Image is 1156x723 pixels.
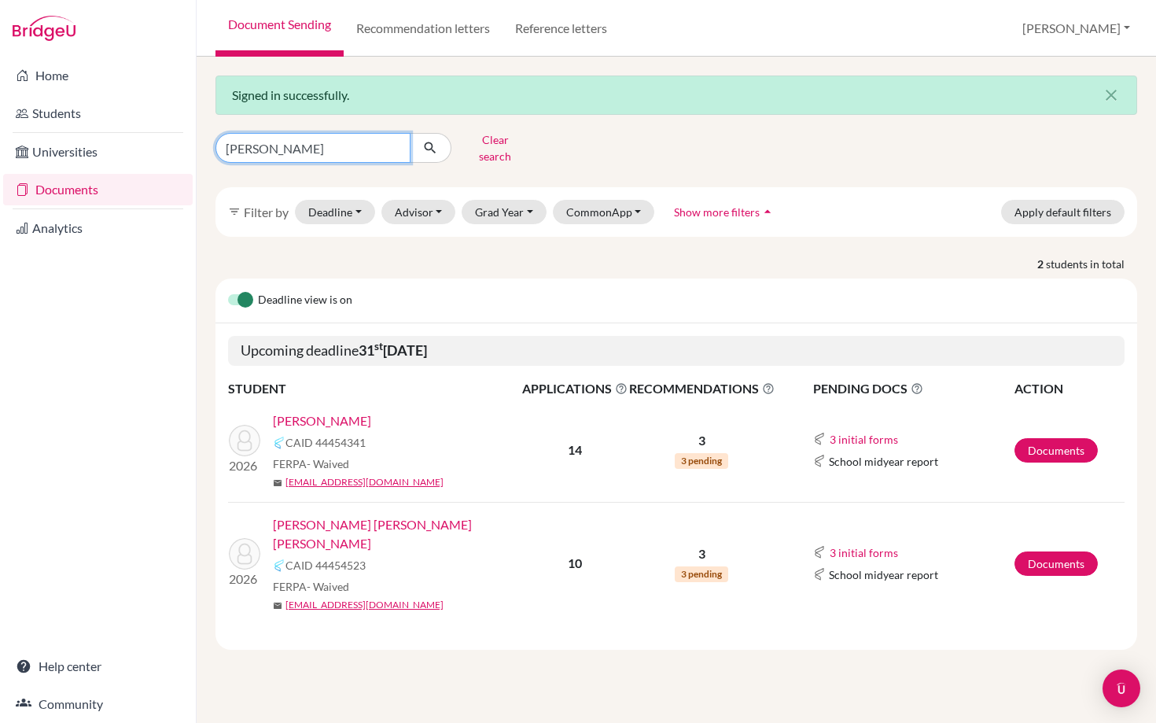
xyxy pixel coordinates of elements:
img: Common App logo [813,568,826,581]
a: [EMAIL_ADDRESS][DOMAIN_NAME] [285,475,444,489]
span: PENDING DOCS [813,379,1014,398]
img: Bridge-U [13,16,75,41]
button: Advisor [381,200,456,224]
button: Apply default filters [1001,200,1125,224]
span: mail [273,478,282,488]
img: Common App logo [273,437,285,449]
a: Documents [1014,438,1098,463]
a: Help center [3,651,193,682]
span: 3 pending [675,453,728,469]
span: APPLICATIONS [522,379,628,398]
i: filter_list [228,205,241,218]
img: Prado Pineda, Dasha Alexandra [229,538,260,570]
button: 3 initial forms [829,430,899,448]
i: close [1102,86,1121,105]
a: Students [3,98,193,129]
div: Signed in successfully. [215,76,1137,115]
th: ACTION [1014,378,1125,399]
img: Prado, Diana [229,425,260,456]
a: Documents [3,174,193,205]
a: Universities [3,136,193,168]
p: 3 [629,431,775,450]
button: [PERSON_NAME] [1015,13,1137,43]
button: Deadline [295,200,375,224]
a: [EMAIL_ADDRESS][DOMAIN_NAME] [285,598,444,612]
button: 3 initial forms [829,544,899,562]
th: STUDENT [228,378,521,399]
button: Grad Year [462,200,547,224]
span: mail [273,601,282,610]
span: FERPA [273,578,349,595]
img: Common App logo [273,559,285,572]
button: CommonApp [553,200,655,224]
p: 2026 [229,570,260,588]
i: arrow_drop_up [760,204,775,219]
h5: Upcoming deadline [228,336,1125,366]
strong: 2 [1037,256,1046,272]
b: 14 [568,442,582,457]
span: School midyear report [829,566,938,583]
span: School midyear report [829,453,938,470]
img: Common App logo [813,455,826,467]
p: 3 [629,544,775,563]
span: - Waived [307,457,349,470]
span: FERPA [273,456,349,472]
img: Common App logo [813,433,826,445]
a: [PERSON_NAME] [PERSON_NAME] [PERSON_NAME] [273,515,532,553]
p: 2026 [229,456,260,475]
img: Common App logo [813,546,826,559]
span: 3 pending [675,566,728,582]
span: RECOMMENDATIONS [629,379,775,398]
a: [PERSON_NAME] [273,411,371,430]
input: Find student by name... [215,133,410,163]
div: Open Intercom Messenger [1103,670,1140,707]
a: Home [3,60,193,91]
a: Community [3,688,193,720]
span: - Waived [307,580,349,593]
a: Analytics [3,212,193,244]
button: Close [1086,76,1136,114]
b: 10 [568,555,582,570]
a: Documents [1014,551,1098,576]
b: 31 [DATE] [359,341,427,359]
span: CAID 44454341 [285,434,366,451]
button: Clear search [451,127,539,168]
span: Deadline view is on [258,291,352,310]
span: students in total [1046,256,1137,272]
span: CAID 44454523 [285,557,366,574]
span: Show more filters [674,205,760,219]
button: Show more filtersarrow_drop_up [661,200,789,224]
sup: st [374,340,383,352]
span: Filter by [244,205,289,219]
